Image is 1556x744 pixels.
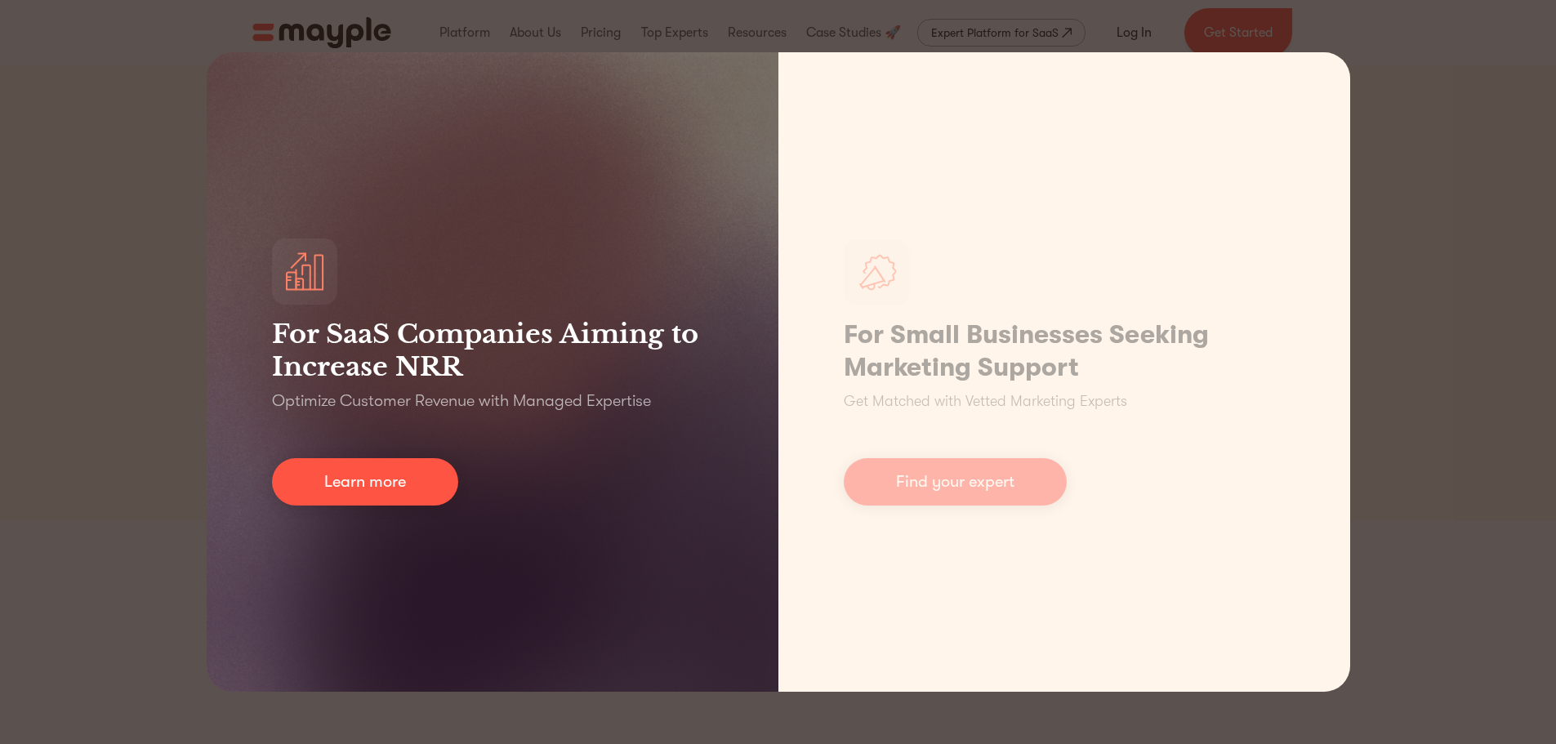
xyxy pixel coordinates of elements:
[272,458,458,506] a: Learn more
[272,390,651,412] p: Optimize Customer Revenue with Managed Expertise
[272,318,713,383] h3: For SaaS Companies Aiming to Increase NRR
[844,319,1285,384] h1: For Small Businesses Seeking Marketing Support
[844,390,1127,412] p: Get Matched with Vetted Marketing Experts
[844,458,1067,506] a: Find your expert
